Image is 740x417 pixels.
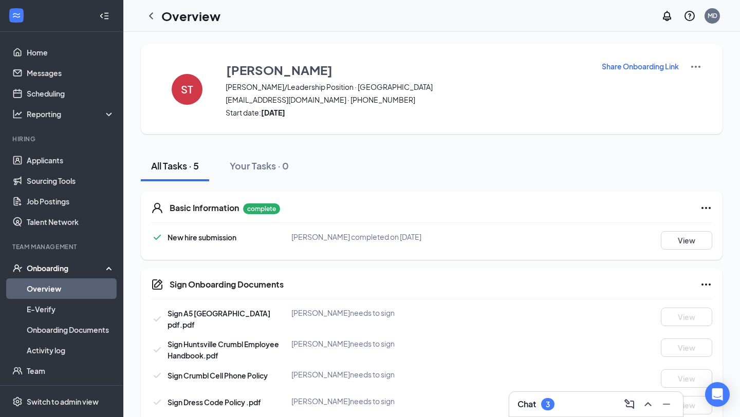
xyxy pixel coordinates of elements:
[27,150,115,170] a: Applicants
[708,11,717,20] div: MD
[291,396,478,406] div: [PERSON_NAME] needs to sign
[12,135,113,143] div: Hiring
[601,61,679,72] button: Share Onboarding Link
[27,42,115,63] a: Home
[27,63,115,83] a: Messages
[12,396,23,407] svg: Settings
[700,202,712,214] svg: Ellipses
[27,170,115,191] a: Sourcing Tools
[661,308,712,326] button: View
[243,203,280,214] p: complete
[700,278,712,291] svg: Ellipses
[661,10,673,22] svg: Notifications
[168,397,261,407] span: Sign Dress Code Policy .pdf
[517,399,536,410] h3: Chat
[168,339,279,360] span: Sign Huntsville Crumbl Employee Handbook.pdf
[660,398,673,410] svg: Minimize
[11,10,22,21] svg: WorkstreamLogo
[683,10,696,22] svg: QuestionInfo
[168,371,268,380] span: Sign Crumbl Cell Phone Policy
[12,263,23,273] svg: UserCheck
[661,369,712,388] button: View
[145,10,157,22] svg: ChevronLeft
[226,107,588,118] span: Start date:
[658,396,675,412] button: Minimize
[291,338,478,349] div: [PERSON_NAME] needs to sign
[27,361,115,381] a: Team
[151,278,163,291] svg: CompanyDocumentIcon
[151,202,163,214] svg: User
[226,82,588,92] span: [PERSON_NAME]/Leadership Position · [GEOGRAPHIC_DATA]
[151,396,163,408] svg: Checkmark
[291,308,478,318] div: [PERSON_NAME] needs to sign
[12,242,113,251] div: Team Management
[27,340,115,361] a: Activity log
[230,159,289,172] div: Your Tasks · 0
[291,369,478,380] div: [PERSON_NAME] needs to sign
[151,231,163,243] svg: Checkmark
[27,263,106,273] div: Onboarding
[12,109,23,119] svg: Analysis
[602,61,679,71] p: Share Onboarding Link
[151,369,163,382] svg: Checkmark
[99,11,109,21] svg: Collapse
[546,400,550,409] div: 3
[27,319,115,340] a: Onboarding Documents
[226,61,588,79] button: [PERSON_NAME]
[161,61,213,118] button: ST
[168,233,236,242] span: New hire submission
[27,109,115,119] div: Reporting
[27,191,115,212] a: Job Postings
[640,396,656,412] button: ChevronUp
[151,344,163,356] svg: Checkmark
[261,108,285,117] strong: [DATE]
[27,396,99,407] div: Switch to admin view
[27,278,115,299] a: Overview
[170,202,239,214] h5: Basic Information
[661,338,712,357] button: View
[291,232,421,241] span: [PERSON_NAME] completed on [DATE]
[226,61,332,79] h3: [PERSON_NAME]
[151,159,199,172] div: All Tasks · 5
[705,382,730,407] div: Open Intercom Messenger
[690,61,702,73] img: More Actions
[27,381,115,402] a: Documents
[661,231,712,250] button: View
[27,212,115,232] a: Talent Network
[27,83,115,104] a: Scheduling
[168,309,270,329] span: Sign A5 [GEOGRAPHIC_DATA] pdf.pdf
[170,279,284,290] h5: Sign Onboarding Documents
[661,396,712,414] button: View
[27,299,115,319] a: E-Verify
[226,94,588,105] span: [EMAIL_ADDRESS][DOMAIN_NAME] · [PHONE_NUMBER]
[181,86,193,93] h4: ST
[151,313,163,325] svg: Checkmark
[642,398,654,410] svg: ChevronUp
[621,396,638,412] button: ComposeMessage
[623,398,636,410] svg: ComposeMessage
[161,7,220,25] h1: Overview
